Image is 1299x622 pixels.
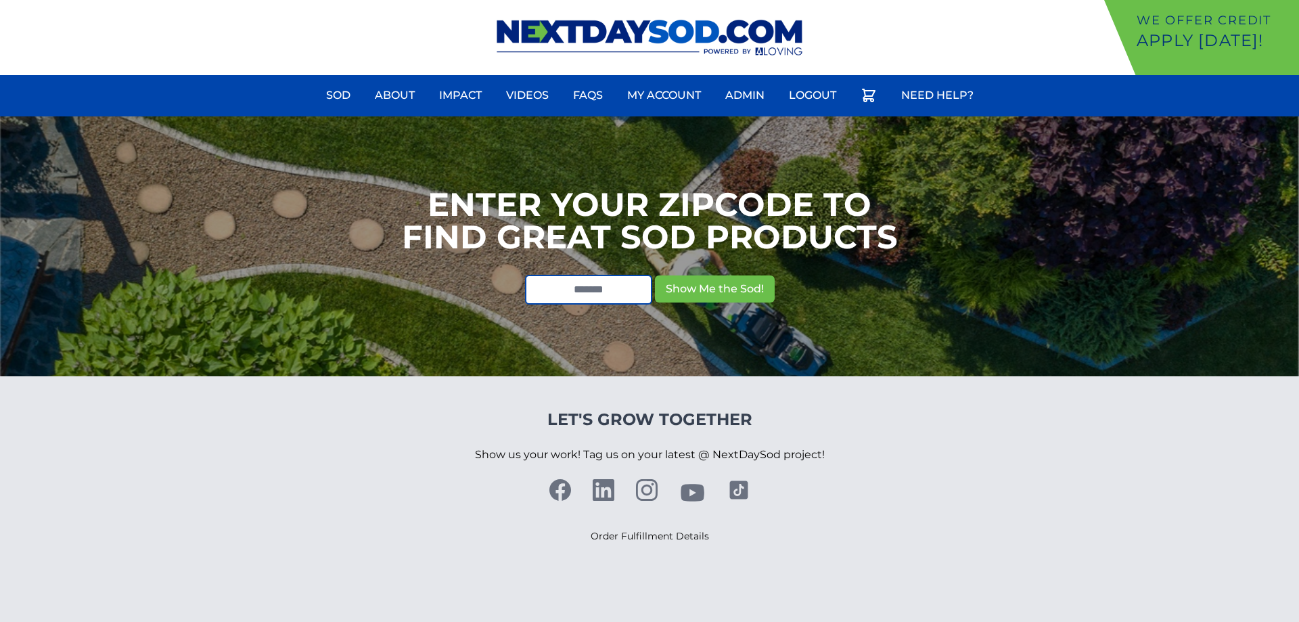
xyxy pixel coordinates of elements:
[655,275,775,303] button: Show Me the Sod!
[475,430,825,479] p: Show us your work! Tag us on your latest @ NextDaySod project!
[402,188,898,253] h1: Enter your Zipcode to Find Great Sod Products
[591,530,709,542] a: Order Fulfillment Details
[619,79,709,112] a: My Account
[893,79,982,112] a: Need Help?
[717,79,773,112] a: Admin
[498,79,557,112] a: Videos
[1137,30,1294,51] p: Apply [DATE]!
[475,409,825,430] h4: Let's Grow Together
[1137,11,1294,30] p: We offer Credit
[318,79,359,112] a: Sod
[781,79,844,112] a: Logout
[367,79,423,112] a: About
[431,79,490,112] a: Impact
[565,79,611,112] a: FAQs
